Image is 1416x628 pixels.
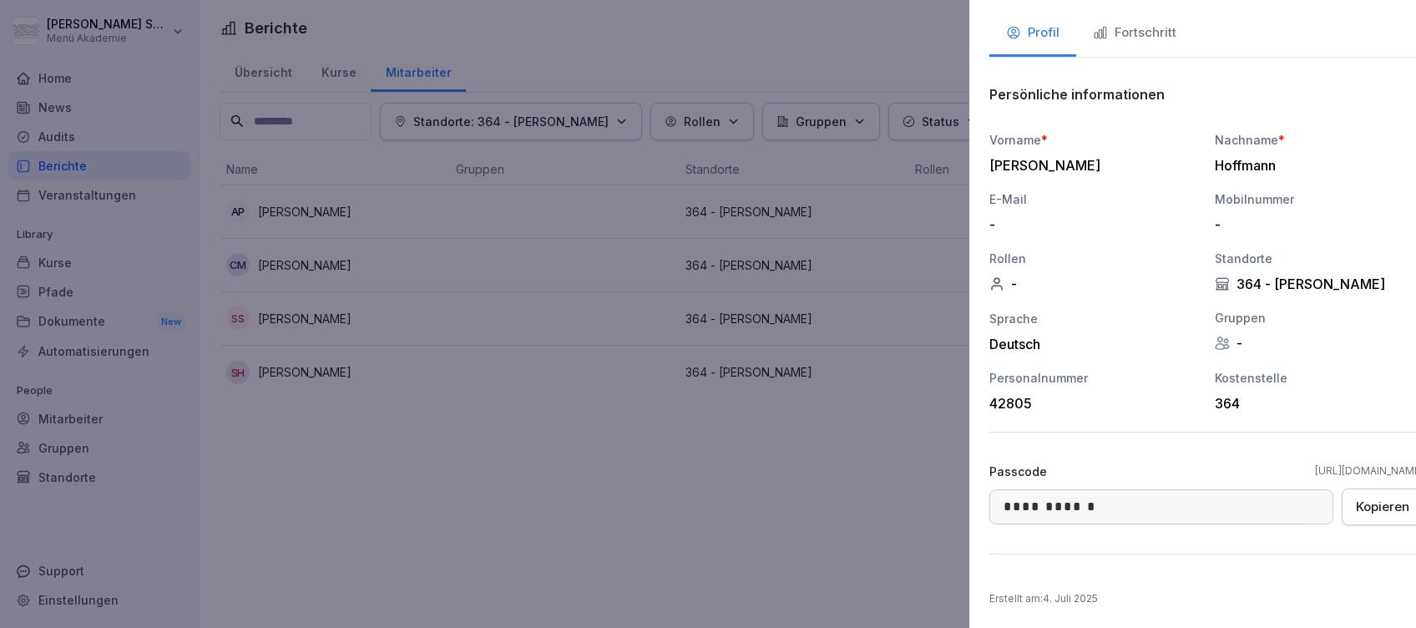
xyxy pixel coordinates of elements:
div: - [989,216,1190,233]
div: Fortschritt [1093,23,1176,43]
div: 42805 [989,395,1190,412]
div: Vorname [989,131,1198,149]
p: Passcode [989,463,1047,480]
div: Hoffmann [1215,157,1415,174]
div: - [989,276,1198,292]
div: [PERSON_NAME] [989,157,1190,174]
div: Personalnummer [989,369,1198,387]
button: Profil [989,12,1076,57]
button: Fortschritt [1076,12,1193,57]
div: Kopieren [1356,498,1409,516]
div: E-Mail [989,190,1198,208]
div: Sprache [989,310,1198,327]
div: - [1215,216,1415,233]
div: 364 [1215,395,1415,412]
div: Deutsch [989,336,1198,352]
div: Profil [1006,23,1059,43]
div: Rollen [989,250,1198,267]
p: Persönliche informationen [989,86,1165,103]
